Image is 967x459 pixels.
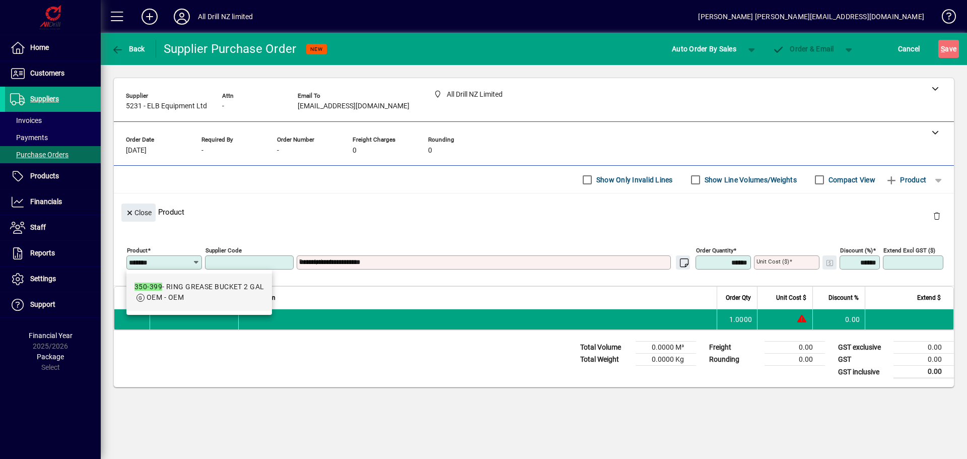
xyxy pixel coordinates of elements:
[126,102,207,110] span: 5231 - ELB Equipment Ltd
[30,300,55,308] span: Support
[310,46,323,52] span: NEW
[5,215,101,240] a: Staff
[5,61,101,86] a: Customers
[575,342,636,354] td: Total Volume
[201,147,203,155] span: -
[166,8,198,26] button: Profile
[704,342,765,354] td: Freight
[917,292,941,303] span: Extend $
[30,249,55,257] span: Reports
[5,189,101,215] a: Financials
[941,41,956,57] span: ave
[245,292,275,303] span: Description
[941,45,945,53] span: S
[10,134,48,142] span: Payments
[826,175,875,185] label: Compact View
[938,40,959,58] button: Save
[30,275,56,283] span: Settings
[667,40,741,58] button: Auto Order By Sales
[125,205,152,221] span: Close
[30,198,62,206] span: Financials
[5,267,101,292] a: Settings
[768,40,839,58] button: Order & Email
[10,116,42,124] span: Invoices
[156,292,194,303] span: Supplier Code
[5,241,101,266] a: Reports
[5,35,101,60] a: Home
[773,45,834,53] span: Order & Email
[776,292,806,303] span: Unit Cost $
[428,147,432,155] span: 0
[119,208,158,217] app-page-header-button: Close
[109,40,148,58] button: Back
[812,309,865,330] td: 0.00
[765,342,825,354] td: 0.00
[717,309,757,330] td: 1.0000
[353,147,357,155] span: 0
[672,41,736,57] span: Auto Order By Sales
[575,354,636,366] td: Total Weight
[840,247,873,254] mat-label: Discount (%)
[636,354,696,366] td: 0.0000 Kg
[898,41,920,57] span: Cancel
[127,247,148,254] mat-label: Product
[704,354,765,366] td: Rounding
[726,292,751,303] span: Order Qty
[698,9,924,25] div: [PERSON_NAME] [PERSON_NAME][EMAIL_ADDRESS][DOMAIN_NAME]
[828,292,859,303] span: Discount %
[703,175,797,185] label: Show Line Volumes/Weights
[30,43,49,51] span: Home
[5,129,101,146] a: Payments
[696,247,733,254] mat-label: Order Quantity
[205,247,242,254] mat-label: Supplier Code
[833,354,893,366] td: GST
[893,342,954,354] td: 0.00
[30,69,64,77] span: Customers
[893,354,954,366] td: 0.00
[883,247,935,254] mat-label: Extend excl GST ($)
[114,193,954,230] div: Product
[111,45,145,53] span: Back
[298,102,409,110] span: [EMAIL_ADDRESS][DOMAIN_NAME]
[10,151,68,159] span: Purchase Orders
[934,2,954,35] a: Knowledge Base
[895,40,923,58] button: Cancel
[30,223,46,231] span: Staff
[164,41,297,57] div: Supplier Purchase Order
[636,342,696,354] td: 0.0000 M³
[925,211,949,220] app-page-header-button: Delete
[5,146,101,163] a: Purchase Orders
[198,9,253,25] div: All Drill NZ limited
[277,147,279,155] span: -
[30,95,59,103] span: Suppliers
[765,354,825,366] td: 0.00
[121,204,156,222] button: Close
[133,8,166,26] button: Add
[30,172,59,180] span: Products
[5,112,101,129] a: Invoices
[594,175,673,185] label: Show Only Invalid Lines
[29,332,73,340] span: Financial Year
[833,342,893,354] td: GST exclusive
[37,353,64,361] span: Package
[127,292,139,303] span: Item
[299,258,329,265] mat-label: Description
[5,164,101,189] a: Products
[101,40,156,58] app-page-header-button: Back
[756,258,789,265] mat-label: Unit Cost ($)
[833,366,893,378] td: GST inclusive
[222,102,224,110] span: -
[893,366,954,378] td: 0.00
[925,204,949,228] button: Delete
[5,292,101,317] a: Support
[126,147,147,155] span: [DATE]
